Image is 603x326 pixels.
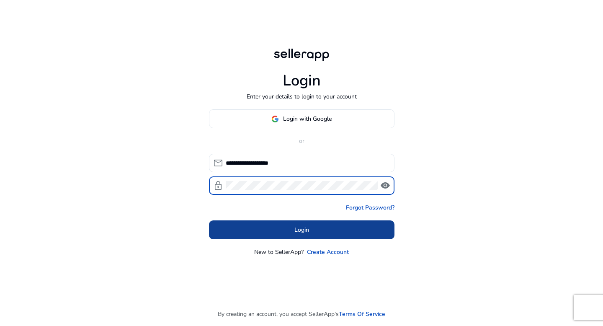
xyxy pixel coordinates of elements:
[283,114,332,123] span: Login with Google
[380,181,390,191] span: visibility
[254,248,304,256] p: New to SellerApp?
[346,203,394,212] a: Forgot Password?
[271,115,279,123] img: google-logo.svg
[283,72,321,90] h1: Login
[307,248,349,256] a: Create Account
[213,158,223,168] span: mail
[247,92,357,101] p: Enter your details to login to your account
[294,225,309,234] span: Login
[213,181,223,191] span: lock
[339,310,385,318] a: Terms Of Service
[209,109,394,128] button: Login with Google
[209,137,394,145] p: or
[209,220,394,239] button: Login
